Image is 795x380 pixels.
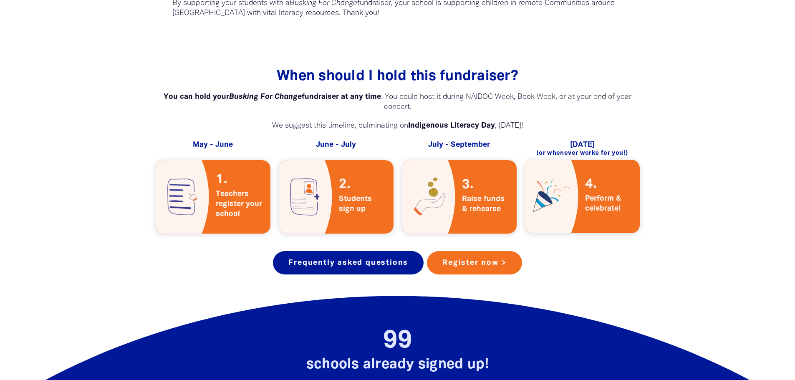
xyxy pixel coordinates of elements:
[408,122,495,129] strong: Indigenous Literacy Day
[402,160,455,234] img: raisley-icons-donate-png-d2cf9a.png
[428,141,490,148] span: July - September
[172,329,623,354] h2: 99
[339,194,387,214] span: Students sign up
[277,70,518,83] span: When should I hold this fundraiser?
[279,160,394,234] a: Students sign up
[306,358,489,371] span: schools already signed up!
[156,160,209,234] img: raisley-icons-register-school-png-3732de.png
[156,121,640,131] p: We suggest this timeline, culminating on , [DATE]!
[156,160,270,234] a: Teachers register your school
[156,92,640,112] p: . You could host it during NAIDOC Week, Book Week, or at your end of year concert.
[164,93,229,100] strong: You can hold your
[525,160,578,233] img: raisley-icons-celebrate-png-d9ba48.png
[273,251,424,274] a: Frequently asked questions
[537,150,628,156] span: (or whenever works for you!)
[216,189,264,219] span: Teachers register your school
[229,93,302,100] em: Busking For Change
[193,141,233,148] span: May - June
[279,160,332,234] img: raisley-icons-student-register-png-4ab5c4.png
[462,194,510,214] span: Raise funds & rehearse
[427,251,522,274] a: Register now >
[316,141,356,148] span: June - July
[302,93,381,100] strong: fundraiser at any time
[585,194,633,214] span: Perform & celebrate!
[570,141,595,148] span: [DATE]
